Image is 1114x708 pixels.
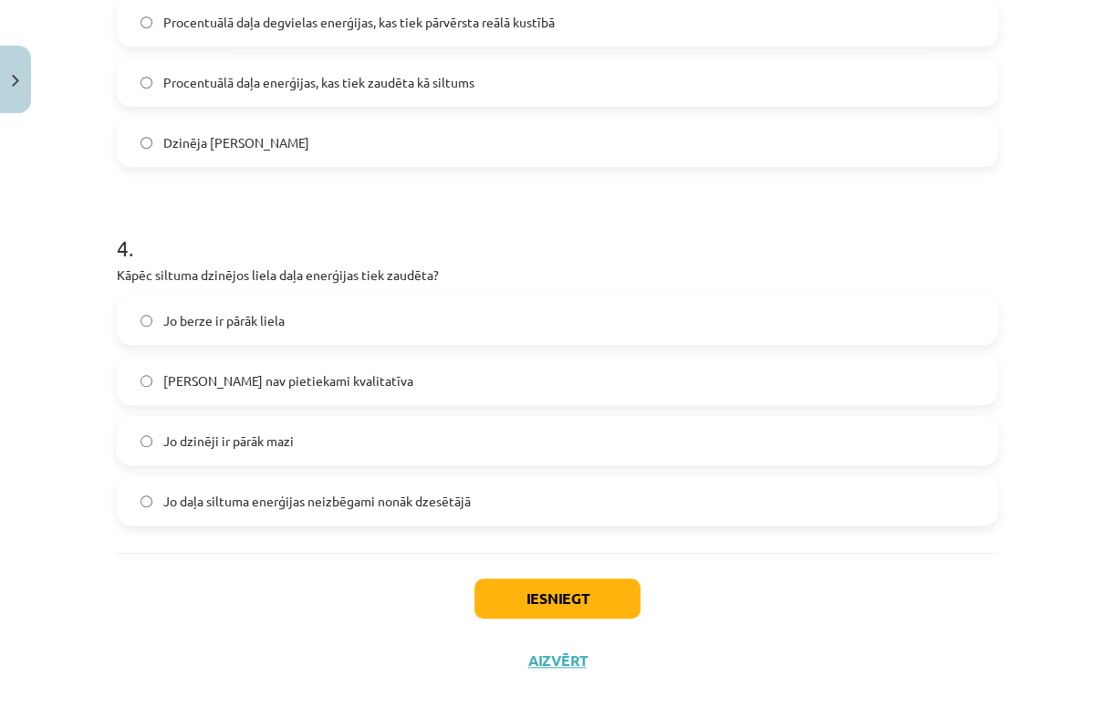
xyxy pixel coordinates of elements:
input: [PERSON_NAME] nav pietiekami kvalitatīva [141,375,152,387]
span: Jo berze ir pārāk liela [163,311,285,330]
img: icon-close-lesson-0947bae3869378f0d4975bcd49f059093ad1ed9edebbc8119c70593378902aed.svg [12,75,19,87]
span: Dzinēja [PERSON_NAME] [163,133,309,152]
input: Jo daļa siltuma enerģijas neizbēgami nonāk dzesētājā [141,495,152,507]
input: Jo berze ir pārāk liela [141,315,152,327]
span: [PERSON_NAME] nav pietiekami kvalitatīva [163,371,413,390]
input: Procentuālā daļa enerģijas, kas tiek zaudēta kā siltums [141,77,152,88]
input: Dzinēja [PERSON_NAME] [141,137,152,149]
button: Aizvērt [523,651,592,670]
input: Procentuālā daļa degvielas enerģijas, kas tiek pārvērsta reālā kustībā [141,16,152,28]
button: Iesniegt [474,578,640,619]
p: Kāpēc siltuma dzinējos liela daļa enerģijas tiek zaudēta? [117,265,998,285]
span: Jo dzinēji ir pārāk mazi [163,432,294,451]
span: Procentuālā daļa enerģijas, kas tiek zaudēta kā siltums [163,73,474,92]
h1: 4 . [117,203,998,260]
input: Jo dzinēji ir pārāk mazi [141,435,152,447]
span: Jo daļa siltuma enerģijas neizbēgami nonāk dzesētājā [163,492,471,511]
span: Procentuālā daļa degvielas enerģijas, kas tiek pārvērsta reālā kustībā [163,13,555,32]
